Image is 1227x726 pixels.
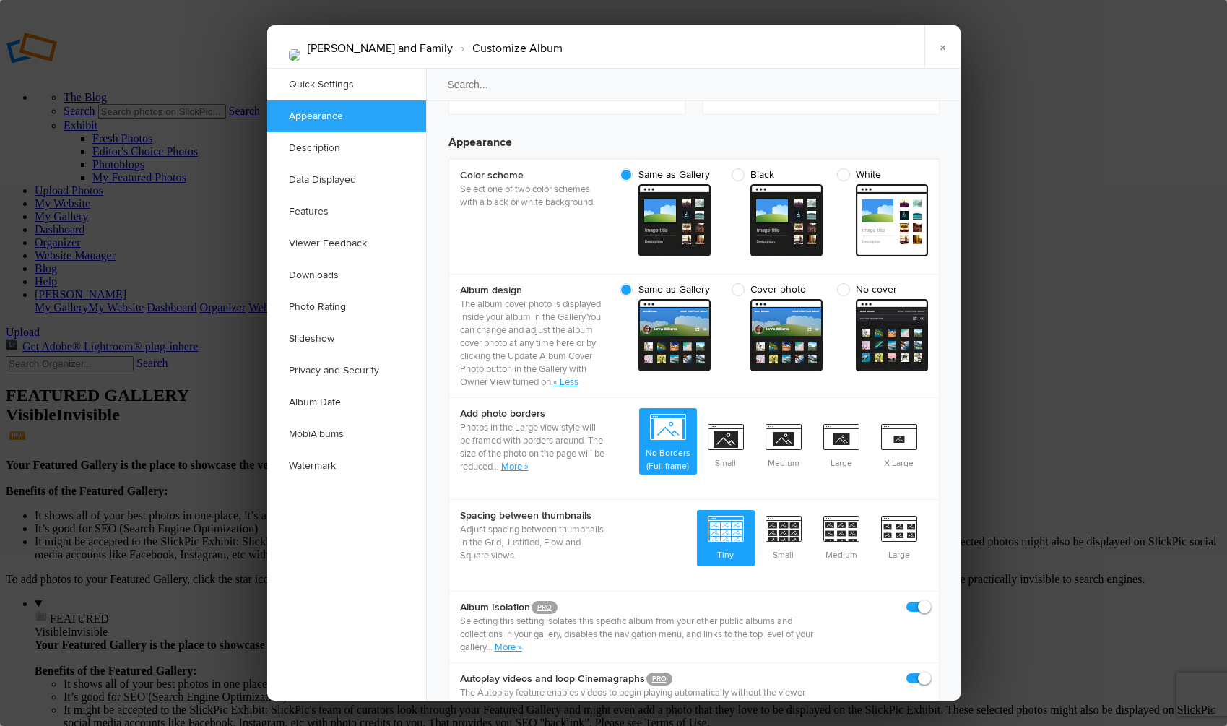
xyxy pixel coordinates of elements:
span: cover From gallery - dark [856,299,928,371]
span: cover From gallery - dark [638,299,711,371]
a: Viewer Feedback [267,228,426,259]
a: Downloads [267,259,426,291]
a: PRO [646,673,672,686]
img: skpicks-7.jpg [289,49,300,61]
a: Data Displayed [267,164,426,196]
span: Small [697,418,755,472]
b: Album design [460,283,604,298]
a: Privacy and Security [267,355,426,386]
b: Album Isolation [460,600,834,615]
a: × [924,25,961,69]
span: Small [755,510,812,563]
p: Select one of two color schemes with a black or white background. [460,183,604,209]
li: Customize Album [453,36,563,61]
li: [PERSON_NAME] and Family [308,36,453,61]
span: Cover photo [732,283,815,296]
b: Color scheme [460,168,604,183]
a: PRO [532,601,558,614]
a: « Less [553,376,578,388]
a: Quick Settings [267,69,426,100]
b: Add photo borders [460,407,604,421]
span: ... [493,461,501,472]
p: Adjust spacing between thumbnails in the Grid, Justified, Flow and Square views. [460,523,604,562]
h3: Appearance [448,122,940,151]
span: Tiny [697,510,755,563]
a: Description [267,132,426,164]
a: Appearance [267,100,426,132]
a: More » [495,641,522,653]
a: MobiAlbums [267,418,426,450]
a: Watermark [267,450,426,482]
span: Medium [812,510,870,563]
span: Black [732,168,815,181]
span: Large [812,418,870,472]
input: Search... [425,68,963,101]
span: Large [870,510,928,563]
p: The album cover photo is displayed inside your album in the Gallery. [460,298,604,389]
span: Same as Gallery [620,283,710,296]
a: Slideshow [267,323,426,355]
span: No cover [837,283,921,296]
p: The Autoplay feature enables videos to begin playing automatically without the viewer needing to ... [460,686,834,725]
p: Photos in the Large view style will be framed with borders around. The size of the photo on the p... [460,421,604,473]
span: Medium [755,418,812,472]
span: X-Large [870,418,928,472]
span: Same as Gallery [620,168,710,181]
b: Spacing between thumbnails [460,509,604,523]
a: Album Date [267,386,426,418]
b: Autoplay videos and loop Cinemagraphs [460,672,834,686]
a: More » [501,461,529,472]
span: .. [488,641,495,653]
span: cover From gallery - dark [750,299,823,371]
a: Photo Rating [267,291,426,323]
a: Features [267,196,426,228]
span: White [837,168,921,181]
span: You can change and adjust the album cover photo at any time here or by clicking the Update Album ... [460,311,601,388]
span: No Borders (Full frame) [639,408,697,475]
p: Selecting this setting isolates this specific album from your other public albums and collections... [460,615,834,654]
